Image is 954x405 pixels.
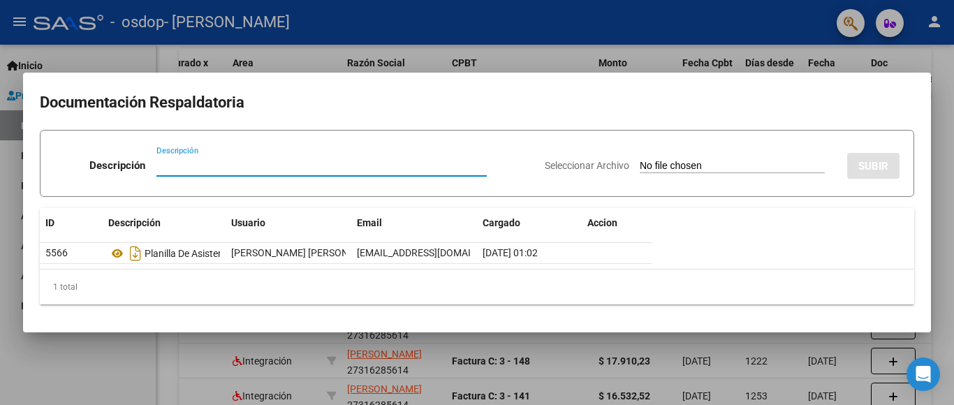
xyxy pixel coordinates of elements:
[858,160,888,172] span: SUBIR
[231,247,383,258] span: [PERSON_NAME] [PERSON_NAME]
[40,208,103,238] datatable-header-cell: ID
[483,247,538,258] span: [DATE] 01:02
[587,217,617,228] span: Accion
[231,217,265,228] span: Usuario
[357,247,512,258] span: [EMAIL_ADDRESS][DOMAIN_NAME]
[483,217,520,228] span: Cargado
[907,358,940,391] div: Open Intercom Messenger
[351,208,477,238] datatable-header-cell: Email
[108,242,220,265] div: Planilla De Asistencia
[477,208,582,238] datatable-header-cell: Cargado
[226,208,351,238] datatable-header-cell: Usuario
[89,158,145,174] p: Descripción
[847,153,900,179] button: SUBIR
[103,208,226,238] datatable-header-cell: Descripción
[357,217,382,228] span: Email
[45,217,54,228] span: ID
[40,89,914,116] h2: Documentación Respaldatoria
[40,270,914,304] div: 1 total
[582,208,652,238] datatable-header-cell: Accion
[126,242,145,265] i: Descargar documento
[545,160,629,171] span: Seleccionar Archivo
[108,217,161,228] span: Descripción
[45,247,68,258] span: 5566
